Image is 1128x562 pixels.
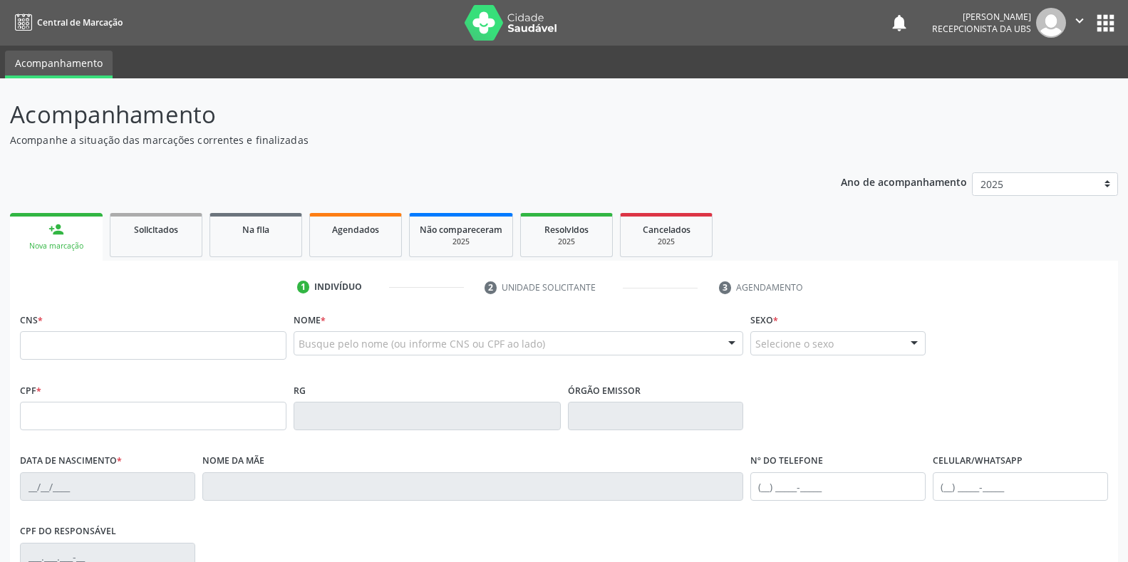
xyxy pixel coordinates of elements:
button:  [1066,8,1093,38]
p: Acompanhe a situação das marcações correntes e finalizadas [10,132,786,147]
span: Selecione o sexo [755,336,834,351]
input: (__) _____-_____ [750,472,926,501]
span: Cancelados [643,224,690,236]
button: notifications [889,13,909,33]
label: Nome da mãe [202,450,264,472]
label: RG [294,380,306,402]
div: 1 [297,281,310,293]
div: 2025 [420,236,502,247]
label: Nome [294,309,326,331]
span: Central de Marcação [37,16,123,28]
label: CPF do responsável [20,521,116,543]
div: Indivíduo [314,281,362,293]
i:  [1072,13,1087,28]
a: Acompanhamento [5,51,113,78]
div: 2025 [531,236,602,247]
button: apps [1093,11,1118,36]
img: img [1036,8,1066,38]
p: Acompanhamento [10,97,786,132]
label: CPF [20,380,41,402]
a: Central de Marcação [10,11,123,34]
div: person_add [48,222,64,237]
label: Nº do Telefone [750,450,823,472]
label: CNS [20,309,43,331]
span: Busque pelo nome (ou informe CNS ou CPF ao lado) [299,336,545,351]
span: Solicitados [134,224,178,236]
input: __/__/____ [20,472,195,501]
div: [PERSON_NAME] [932,11,1031,23]
span: Recepcionista da UBS [932,23,1031,35]
label: Órgão emissor [568,380,641,402]
input: (__) _____-_____ [933,472,1108,501]
span: Agendados [332,224,379,236]
span: Não compareceram [420,224,502,236]
div: 2025 [631,236,702,247]
label: Sexo [750,309,778,331]
p: Ano de acompanhamento [841,172,967,190]
div: Nova marcação [20,241,93,251]
label: Data de nascimento [20,450,122,472]
span: Resolvidos [544,224,589,236]
label: Celular/WhatsApp [933,450,1023,472]
span: Na fila [242,224,269,236]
